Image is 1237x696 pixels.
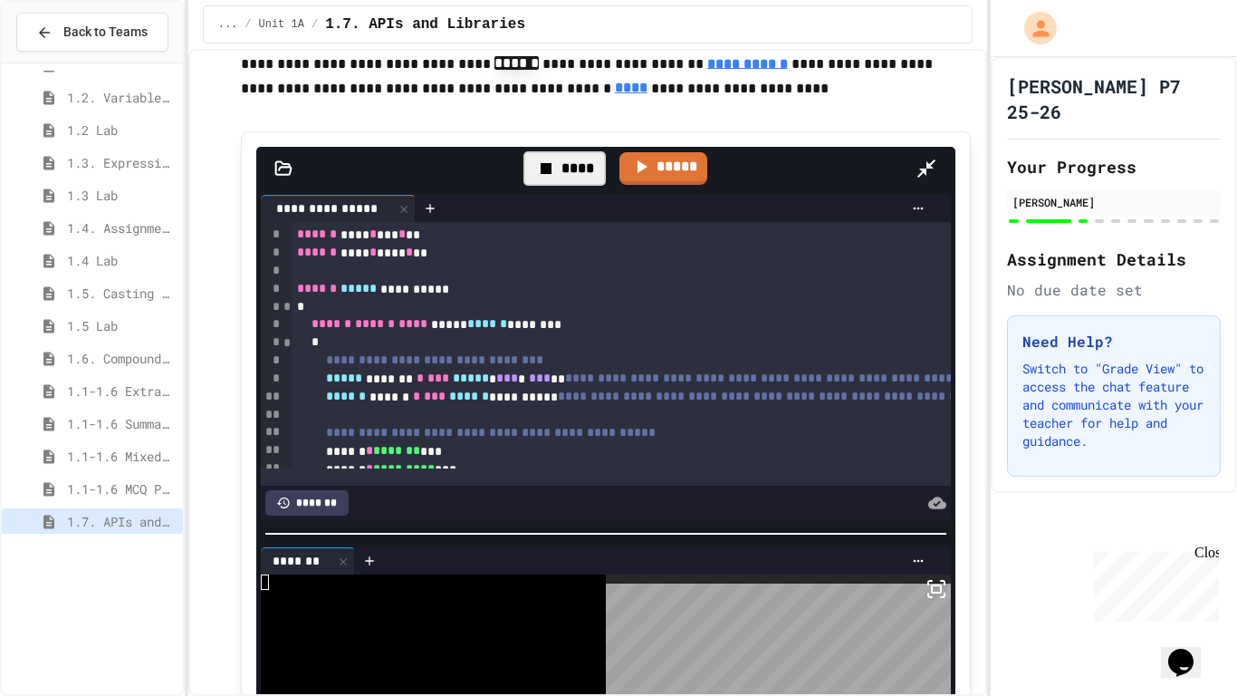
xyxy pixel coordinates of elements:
iframe: chat widget [1087,545,1219,622]
span: 1.1-1.6 Mixed Up Code Practice [67,447,176,466]
div: [PERSON_NAME] [1012,194,1215,210]
span: 1.4. Assignment and Input [67,218,176,237]
h3: Need Help? [1022,331,1205,353]
span: 1.1-1.6 Summary [67,414,176,433]
h2: Your Progress [1007,154,1221,179]
span: 1.5. Casting and Ranges of Values [67,284,176,303]
iframe: chat widget [1161,623,1219,678]
span: 1.7. APIs and Libraries [67,512,176,531]
span: 1.3. Expressions and Output [New] [67,153,176,172]
span: 1.1-1.6 MCQ Practice [67,479,176,498]
span: 1.7. APIs and Libraries [325,14,525,35]
span: Unit 1A [259,17,304,32]
h1: [PERSON_NAME] P7 25-26 [1007,73,1221,124]
span: 1.2. Variables and Data Types [67,88,176,107]
span: 1.1-1.6 Extra Coding Practice [67,382,176,401]
button: Back to Teams [16,13,168,52]
span: 1.5 Lab [67,316,176,335]
span: Back to Teams [63,23,148,42]
span: / [245,17,251,32]
div: My Account [1005,7,1061,49]
div: No due date set [1007,279,1221,301]
span: 1.2 Lab [67,121,176,140]
span: 1.6. Compound Assignment Operators [67,349,176,368]
span: ... [218,17,238,32]
h2: Assignment Details [1007,246,1221,272]
p: Switch to "Grade View" to access the chat feature and communicate with your teacher for help and ... [1022,360,1205,450]
span: 1.3 Lab [67,186,176,205]
span: 1.4 Lab [67,251,176,270]
span: / [312,17,318,32]
div: Chat with us now!Close [7,7,125,115]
